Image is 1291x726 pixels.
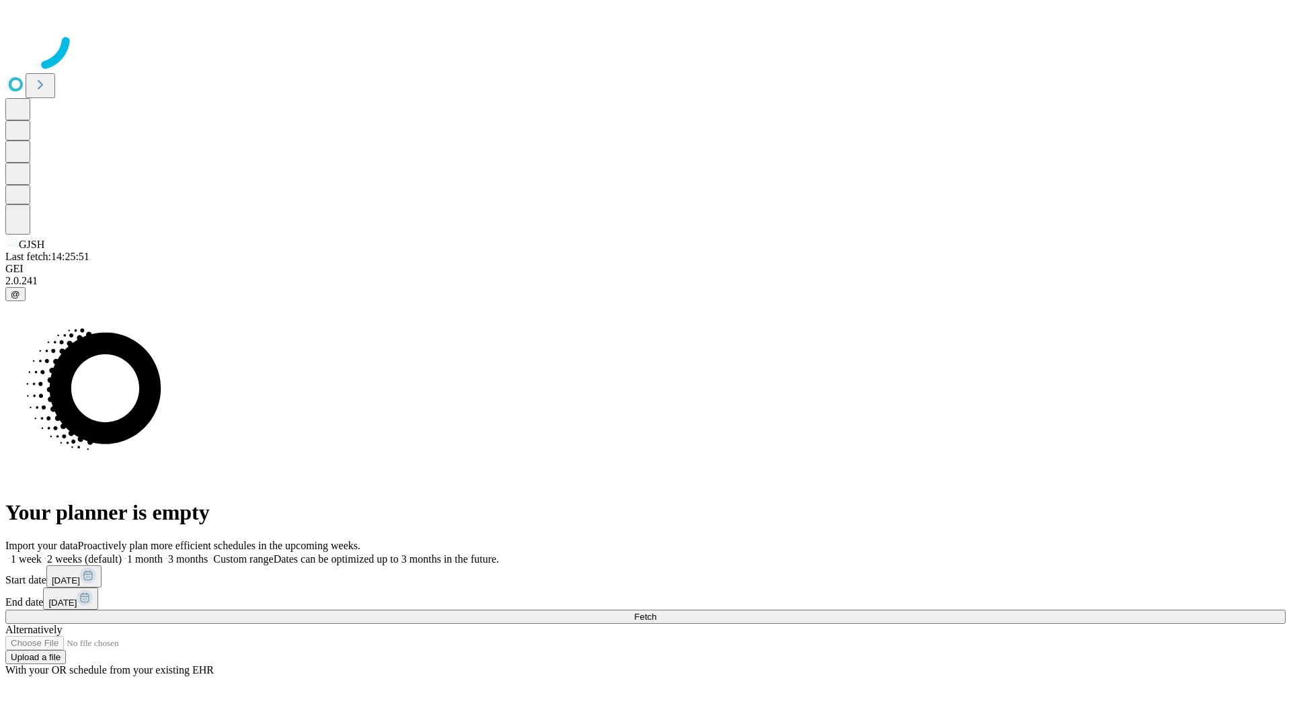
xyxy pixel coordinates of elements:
[43,588,98,610] button: [DATE]
[5,624,62,635] span: Alternatively
[5,588,1286,610] div: End date
[5,263,1286,275] div: GEI
[168,553,208,565] span: 3 months
[5,664,214,676] span: With your OR schedule from your existing EHR
[5,610,1286,624] button: Fetch
[47,553,122,565] span: 2 weeks (default)
[5,500,1286,525] h1: Your planner is empty
[274,553,499,565] span: Dates can be optimized up to 3 months in the future.
[11,289,20,299] span: @
[213,553,273,565] span: Custom range
[5,251,89,262] span: Last fetch: 14:25:51
[127,553,163,565] span: 1 month
[19,239,44,250] span: GJSH
[5,540,78,551] span: Import your data
[5,650,66,664] button: Upload a file
[52,575,80,586] span: [DATE]
[5,565,1286,588] div: Start date
[11,553,42,565] span: 1 week
[5,287,26,301] button: @
[78,540,360,551] span: Proactively plan more efficient schedules in the upcoming weeks.
[5,275,1286,287] div: 2.0.241
[48,598,77,608] span: [DATE]
[46,565,102,588] button: [DATE]
[634,612,656,622] span: Fetch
